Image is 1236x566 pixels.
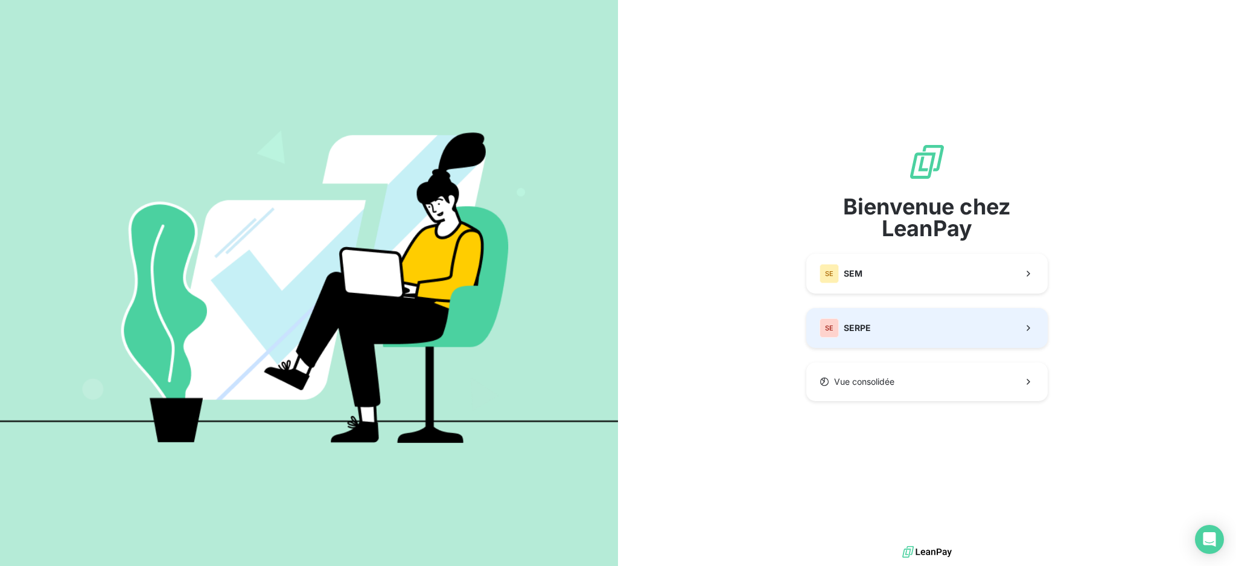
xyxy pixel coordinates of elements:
span: SEM [844,268,862,280]
div: Open Intercom Messenger [1195,525,1224,554]
button: SESEM [806,254,1048,294]
img: logo sigle [908,143,946,181]
button: SESERPE [806,308,1048,348]
span: Vue consolidée [834,376,894,388]
button: Vue consolidée [806,362,1048,401]
span: SERPE [844,322,871,334]
span: Bienvenue chez LeanPay [806,196,1048,239]
div: SE [820,318,839,338]
div: SE [820,264,839,283]
img: logo [902,543,952,561]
